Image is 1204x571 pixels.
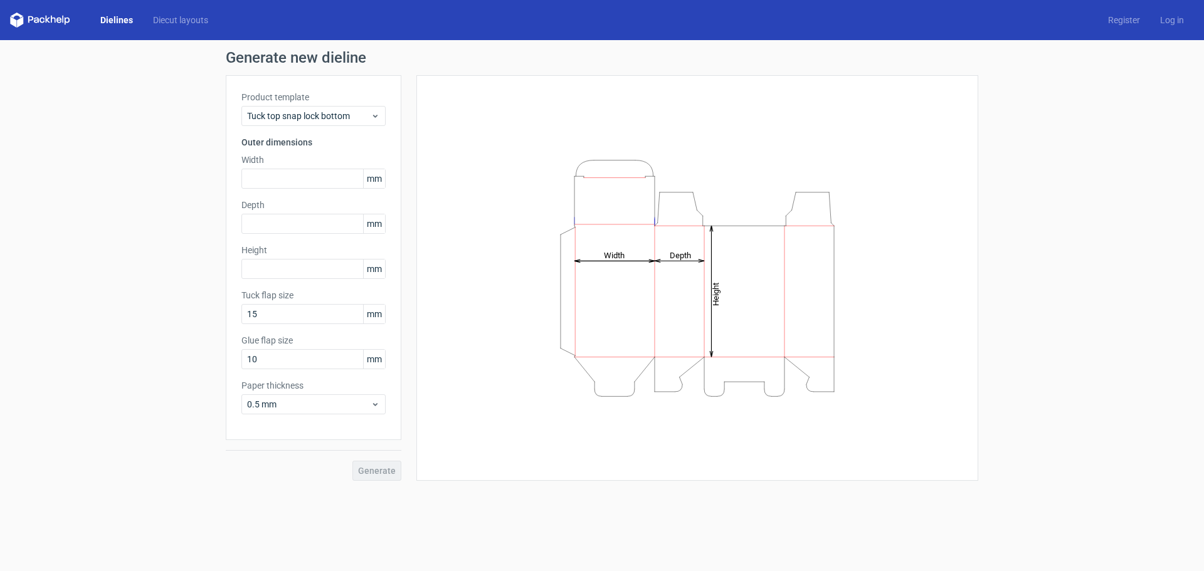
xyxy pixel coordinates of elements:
a: Dielines [90,14,143,26]
tspan: Height [711,282,721,305]
label: Tuck flap size [241,289,386,301]
a: Register [1098,14,1150,26]
label: Paper thickness [241,379,386,392]
span: mm [363,259,385,278]
label: Width [241,154,386,166]
span: mm [363,169,385,188]
h1: Generate new dieline [226,50,978,65]
a: Log in [1150,14,1194,26]
span: mm [363,350,385,369]
h3: Outer dimensions [241,136,386,149]
tspan: Width [604,250,625,259]
tspan: Depth [670,250,691,259]
label: Height [241,244,386,256]
a: Diecut layouts [143,14,218,26]
span: 0.5 mm [247,398,371,411]
label: Glue flap size [241,334,386,347]
label: Depth [241,199,386,211]
label: Product template [241,91,386,103]
span: mm [363,214,385,233]
span: mm [363,305,385,323]
span: Tuck top snap lock bottom [247,110,371,122]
